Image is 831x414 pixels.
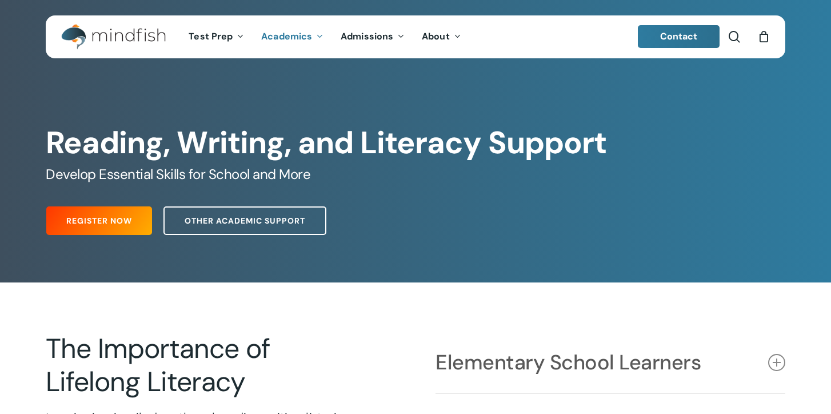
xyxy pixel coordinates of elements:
span: Test Prep [189,30,233,42]
span: Contact [660,30,698,42]
a: Contact [638,25,720,48]
a: Elementary School Learners [436,332,785,393]
span: Admissions [341,30,393,42]
span: Register Now [66,215,132,226]
a: Admissions [332,32,413,42]
a: Other Academic Support [163,206,326,235]
a: Register Now [46,206,152,235]
a: Cart [757,30,770,43]
h1: Reading, Writing, and Literacy Support [46,125,785,161]
a: Academics [253,32,332,42]
span: Other Academic Support [185,215,305,226]
a: Test Prep [180,32,253,42]
span: Academics [261,30,312,42]
h5: Develop Essential Skills for School and More [46,165,785,184]
span: The Importance of Lifelong Literacy [46,331,270,400]
a: About [413,32,470,42]
span: About [422,30,450,42]
nav: Main Menu [180,15,469,58]
header: Main Menu [46,15,785,58]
